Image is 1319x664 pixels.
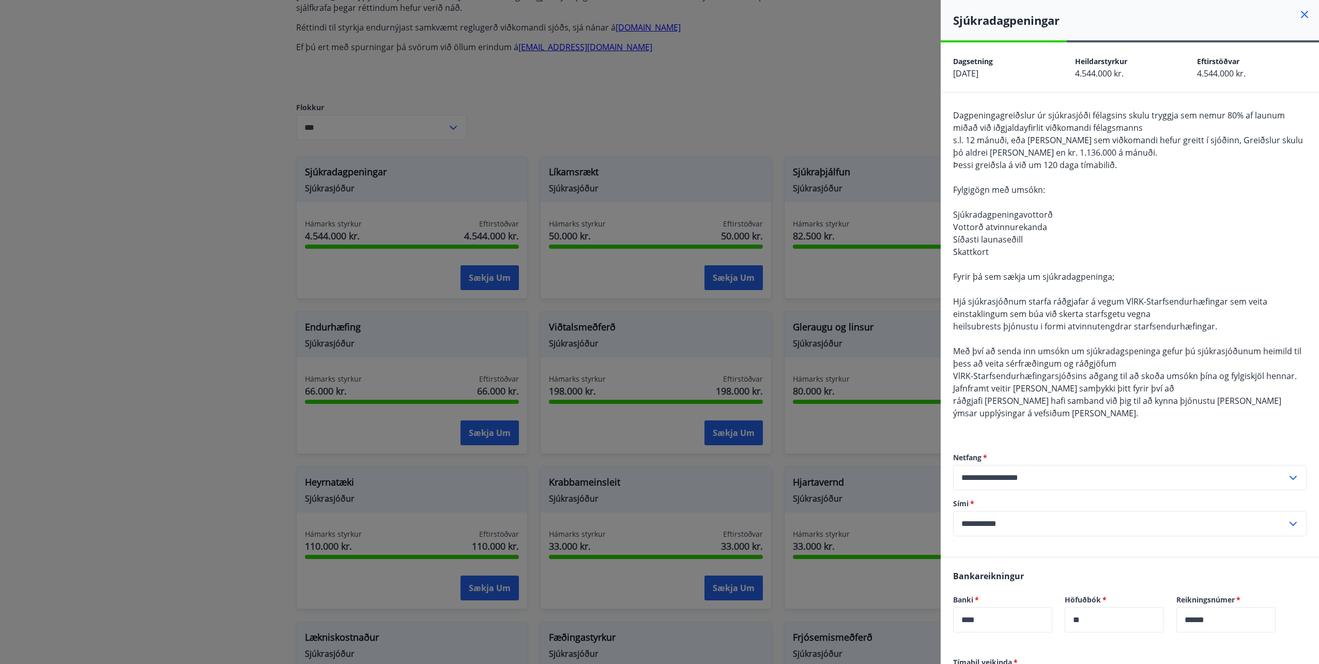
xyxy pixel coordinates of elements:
span: Eftirstöðvar [1197,56,1239,66]
label: Banki [953,595,1052,605]
span: Dagpeningagreiðslur úr sjúkrasjóði félagsins skulu tryggja sem nemur 80% af launum miðað við iðgj... [953,110,1285,133]
span: Sjúkradagpeningavottorð [953,209,1053,220]
span: Með því að senda inn umsókn um sjúkradagspeninga gefur þú sjúkrasjóðunum heimild til þess að veit... [953,345,1301,369]
span: Síðasti launaseðill [953,234,1023,245]
span: Heildarstyrkur [1075,56,1127,66]
span: Þessi greiðsla á við um 120 daga tímabilið. [953,159,1117,171]
span: s.l. 12 mánuði, eða [PERSON_NAME] sem viðkomandi hefur greitt í sjóðinn, Greiðslur skulu þó aldre... [953,134,1303,158]
span: 4.544.000 kr. [1075,68,1124,79]
span: Vottorð atvinnurekanda [953,221,1047,233]
label: Reikningsnúmer [1176,595,1276,605]
label: Sími [953,499,1307,509]
span: ráðgjafi [PERSON_NAME] hafi samband við þig til að kynna þjónustu [PERSON_NAME] ýmsar upplýsingar... [953,395,1281,419]
span: Hjá sjúkrasjóðnum starfa ráðgjafar á vegum VlRK-Starfsendurhæfingar sem veita einstaklingum sem b... [953,296,1267,320]
span: Fylgigögn með umsókn: [953,184,1045,195]
span: Dagsetning [953,56,993,66]
h4: Sjúkradagpeningar [953,12,1319,28]
label: Höfuðbók [1065,595,1164,605]
label: Netfang [953,452,1307,463]
span: 4.544.000 kr. [1197,68,1246,79]
span: heilsubrests þjónustu i formi atvinnutengdrar starfsendurhæfingar. [953,321,1217,332]
span: VlRK-Starfsendurhæfingarsjóðsins aðgang til að skoða umsókn þína og fylgiskjöl hennar. Jafnframt ... [953,370,1297,394]
span: Bankareikningur [953,570,1024,582]
span: Skattkort [953,246,989,258]
span: Fyrir þá sem sækja um sjúkradagpeninga; [953,271,1114,282]
span: [DATE] [953,68,978,79]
